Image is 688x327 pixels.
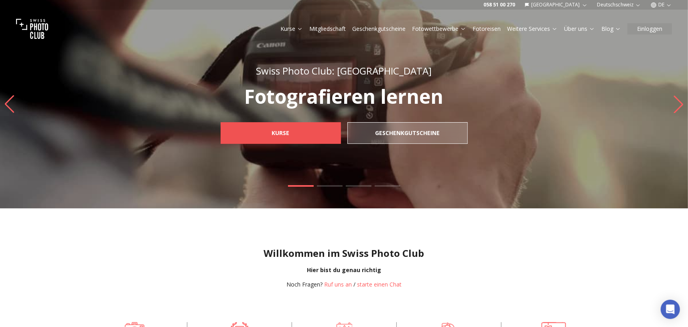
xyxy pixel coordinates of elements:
button: Fotoreisen [469,23,504,34]
button: Kurse [277,23,306,34]
span: Noch Fragen? [286,281,323,288]
a: Mitgliedschaft [309,25,346,33]
a: Geschenkgutscheine [352,25,406,33]
button: Einloggen [627,23,672,34]
b: Geschenkgutscheine [375,129,440,137]
a: Blog [601,25,621,33]
a: Fotoreisen [473,25,501,33]
button: starte einen Chat [357,281,402,289]
a: Weitere Services [507,25,558,33]
img: Swiss photo club [16,13,48,45]
button: Geschenkgutscheine [349,23,409,34]
div: Open Intercom Messenger [661,300,680,319]
button: Blog [598,23,624,34]
div: / [286,281,402,289]
button: Fotowettbewerbe [409,23,469,34]
button: Weitere Services [504,23,561,34]
p: Fotografieren lernen [203,87,485,106]
span: Swiss Photo Club: [GEOGRAPHIC_DATA] [256,64,432,77]
a: Fotowettbewerbe [412,25,466,33]
div: Hier bist du genau richtig [6,266,682,274]
button: Mitgliedschaft [306,23,349,34]
a: 058 51 00 270 [483,2,515,8]
a: Kurse [280,25,303,33]
a: Ruf uns an [324,281,352,288]
h1: Willkommen im Swiss Photo Club [6,247,682,260]
button: Über uns [561,23,598,34]
a: Geschenkgutscheine [347,122,468,144]
a: Kurse [221,122,341,144]
b: Kurse [272,129,290,137]
a: Über uns [564,25,595,33]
